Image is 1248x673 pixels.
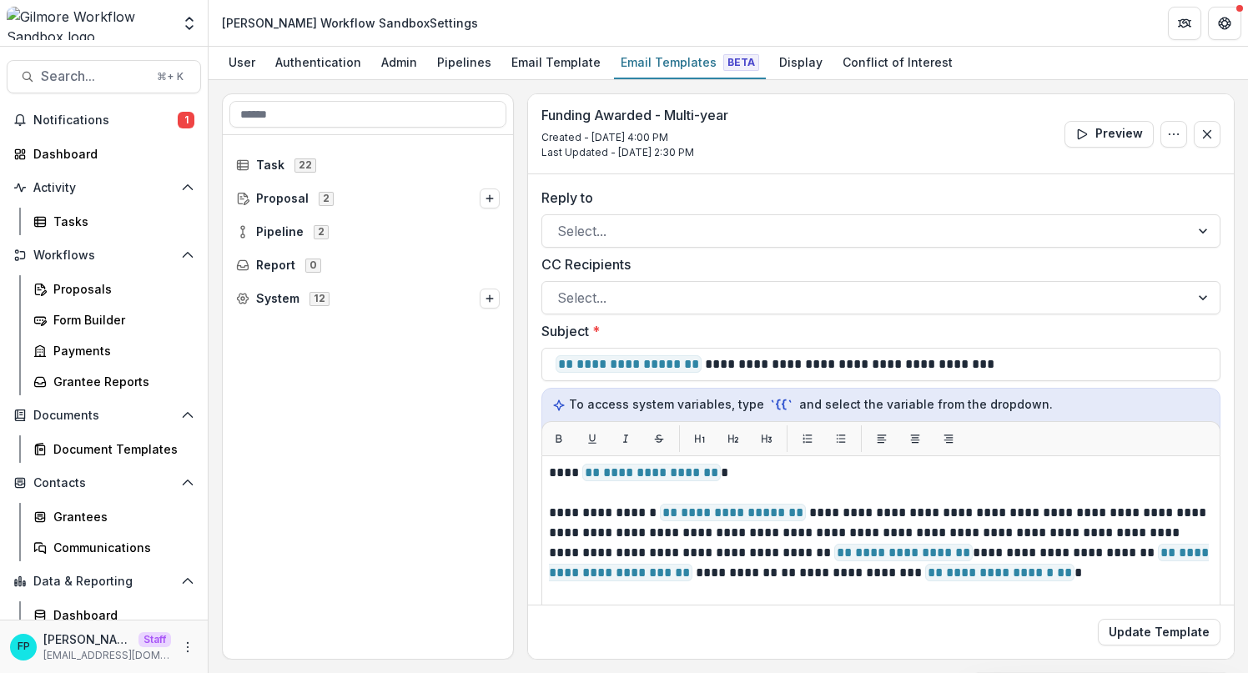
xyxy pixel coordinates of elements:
a: Conflict of Interest [836,47,959,79]
a: Email Templates Beta [614,47,766,79]
button: Update Template [1098,619,1220,645]
span: Pipeline [256,225,304,239]
button: Bold [546,425,572,452]
span: Workflows [33,249,174,263]
a: Dashboard [27,601,201,629]
button: Get Help [1208,7,1241,40]
code: `{{` [767,396,796,414]
div: Report0 [229,252,506,279]
p: [PERSON_NAME] [43,630,132,648]
a: Proposals [27,275,201,303]
button: Open Data & Reporting [7,568,201,595]
a: User [222,47,262,79]
button: List [794,425,821,452]
div: Authentication [269,50,368,74]
a: Grantees [27,503,201,530]
h3: Funding Awarded - Multi-year [541,108,728,123]
a: Communications [27,534,201,561]
a: Payments [27,337,201,364]
span: Beta [723,54,759,71]
button: Align right [935,425,962,452]
span: Documents [33,409,174,423]
div: [PERSON_NAME] Workflow Sandbox Settings [222,14,478,32]
p: [EMAIL_ADDRESS][DOMAIN_NAME] [43,648,171,663]
button: Open Documents [7,402,201,429]
div: Display [772,50,829,74]
a: Tasks [27,208,201,235]
button: Strikethrough [646,425,672,452]
span: Notifications [33,113,178,128]
button: Options [480,188,500,208]
a: Pipelines [430,47,498,79]
div: Pipeline2 [229,218,506,245]
span: Activity [33,181,174,195]
p: Created - [DATE] 4:00 PM [541,130,728,145]
nav: breadcrumb [215,11,485,35]
span: 12 [309,292,330,305]
span: 1 [178,112,194,128]
div: Grantees [53,508,188,525]
div: Email Templates [614,50,766,74]
button: Close [1194,121,1220,148]
button: Search... [7,60,201,93]
div: Email Template [505,50,607,74]
button: Open Activity [7,174,201,201]
img: Gilmore Workflow Sandbox logo [7,7,171,40]
div: Fanny Pinoul [18,641,30,652]
a: Form Builder [27,306,201,334]
label: CC Recipients [541,254,1210,274]
button: Underline [579,425,606,452]
button: Italic [612,425,639,452]
div: Document Templates [53,440,188,458]
span: System [256,292,299,306]
button: Open entity switcher [178,7,201,40]
div: Proposals [53,280,188,298]
div: Dashboard [53,606,188,624]
span: 2 [314,225,329,239]
button: Open Workflows [7,242,201,269]
a: Document Templates [27,435,201,463]
div: Admin [375,50,424,74]
button: List [828,425,854,452]
span: Report [256,259,295,273]
div: Dashboard [33,145,188,163]
span: 22 [294,158,316,172]
span: Data & Reporting [33,575,174,589]
a: Grantee Reports [27,368,201,395]
button: Partners [1168,7,1201,40]
div: Proposal2Options [229,185,506,212]
div: ⌘ + K [153,68,187,86]
button: Preview [1064,121,1154,148]
label: Subject [541,321,1210,341]
p: Last Updated - [DATE] 2:30 PM [541,145,728,160]
button: Options [480,289,500,309]
div: Conflict of Interest [836,50,959,74]
span: Proposal [256,192,309,206]
span: Search... [41,68,147,84]
div: Task22 [229,152,506,178]
button: Options [1160,121,1187,148]
span: 0 [305,259,321,272]
button: Open Contacts [7,470,201,496]
div: User [222,50,262,74]
button: H1 [687,425,713,452]
button: Align left [868,425,895,452]
label: Reply to [541,188,1210,208]
div: System12Options [229,285,506,312]
div: Communications [53,539,188,556]
span: Task [256,158,284,173]
a: Authentication [269,47,368,79]
div: Tasks [53,213,188,230]
div: Form Builder [53,311,188,329]
button: H3 [753,425,780,452]
button: Align center [902,425,928,452]
button: More [178,637,198,657]
a: Admin [375,47,424,79]
div: Grantee Reports [53,373,188,390]
a: Display [772,47,829,79]
span: Contacts [33,476,174,490]
div: Pipelines [430,50,498,74]
a: Email Template [505,47,607,79]
div: Payments [53,342,188,359]
p: Staff [138,632,171,647]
